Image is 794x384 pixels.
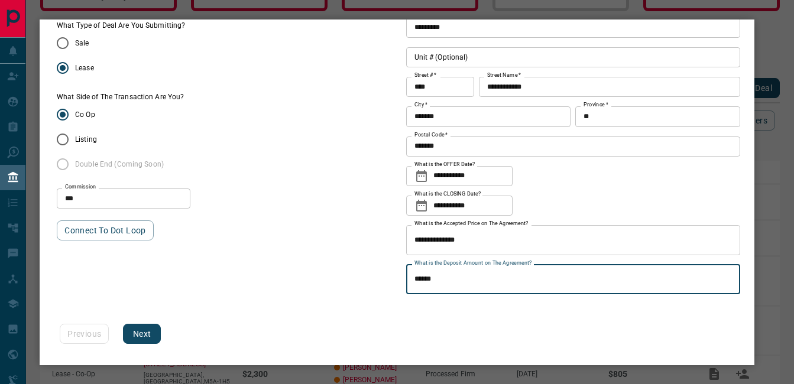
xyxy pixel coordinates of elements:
[414,259,532,267] label: What is the Deposit Amount on The Agreement?
[75,159,164,170] span: Double End (Coming Soon)
[57,92,184,102] label: What Side of The Transaction Are You?
[414,131,448,139] label: Postal Code
[414,161,475,168] label: What is the OFFER Date?
[487,71,521,79] label: Street Name
[75,134,97,145] span: Listing
[414,220,529,227] label: What is the Accepted Price on The Agreement?
[414,12,452,20] label: Type in MLS #
[75,109,95,120] span: Co Op
[57,220,154,240] button: Connect to Dot Loop
[414,71,436,79] label: Street #
[75,38,89,48] span: Sale
[75,63,94,73] span: Lease
[414,101,427,109] label: City
[123,324,161,344] button: Next
[65,183,96,191] label: Commission
[57,21,185,31] legend: What Type of Deal Are You Submitting?
[584,101,608,109] label: Province
[414,190,481,198] label: What is the CLOSING Date?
